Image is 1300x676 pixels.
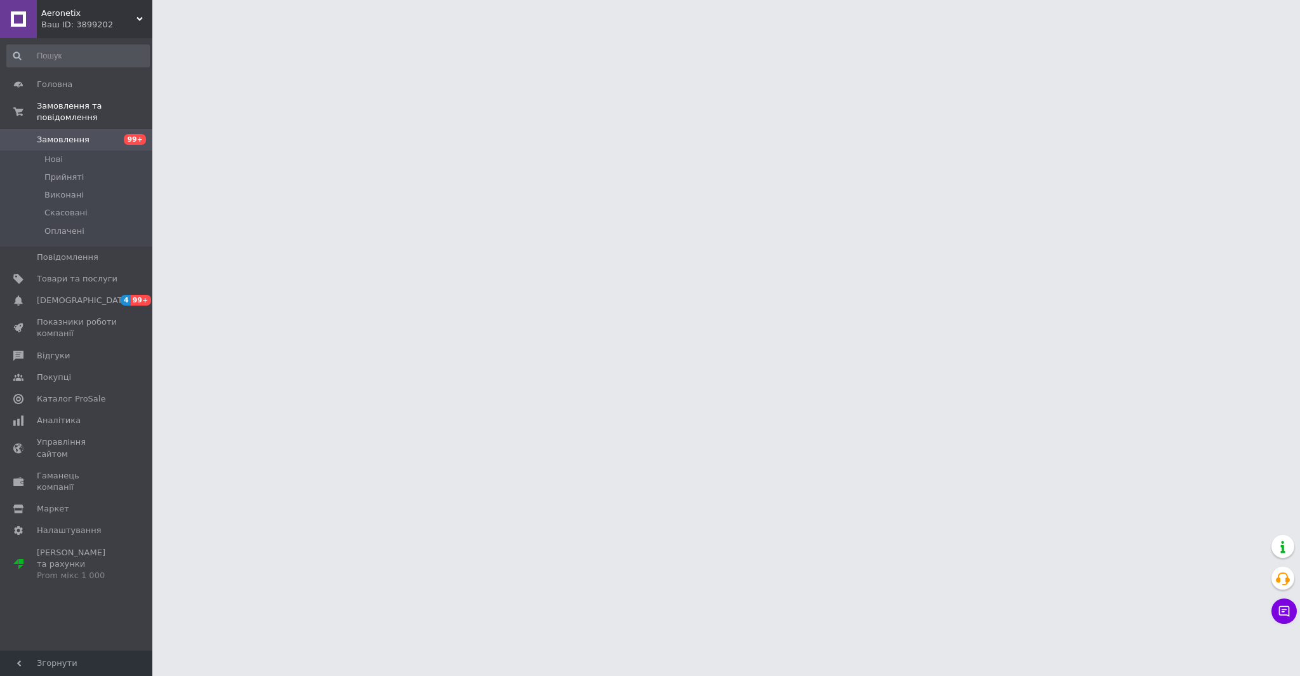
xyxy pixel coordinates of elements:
span: Показники роботи компанії [37,316,117,339]
span: Повідомлення [37,252,98,263]
span: [DEMOGRAPHIC_DATA] [37,295,131,306]
span: Оплачені [44,226,84,237]
span: Відгуки [37,350,70,362]
span: Гаманець компанії [37,470,117,493]
span: Скасовані [44,207,88,219]
span: Прийняті [44,172,84,183]
span: Виконані [44,189,84,201]
span: 99+ [131,295,152,306]
span: Аналітика [37,415,81,426]
div: Ваш ID: 3899202 [41,19,152,30]
span: Товари та послуги [37,273,117,285]
span: Управління сайтом [37,436,117,459]
span: Нові [44,154,63,165]
span: Замовлення та повідомлення [37,100,152,123]
span: 99+ [124,134,146,145]
span: Головна [37,79,72,90]
span: 4 [121,295,131,306]
span: Замовлення [37,134,90,145]
span: Aeronetix [41,8,136,19]
div: Prom мікс 1 000 [37,570,117,581]
button: Чат з покупцем [1271,598,1297,624]
span: Каталог ProSale [37,393,105,405]
span: Маркет [37,503,69,515]
span: [PERSON_NAME] та рахунки [37,547,117,582]
input: Пошук [6,44,150,67]
span: Налаштування [37,525,102,536]
span: Покупці [37,372,71,383]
